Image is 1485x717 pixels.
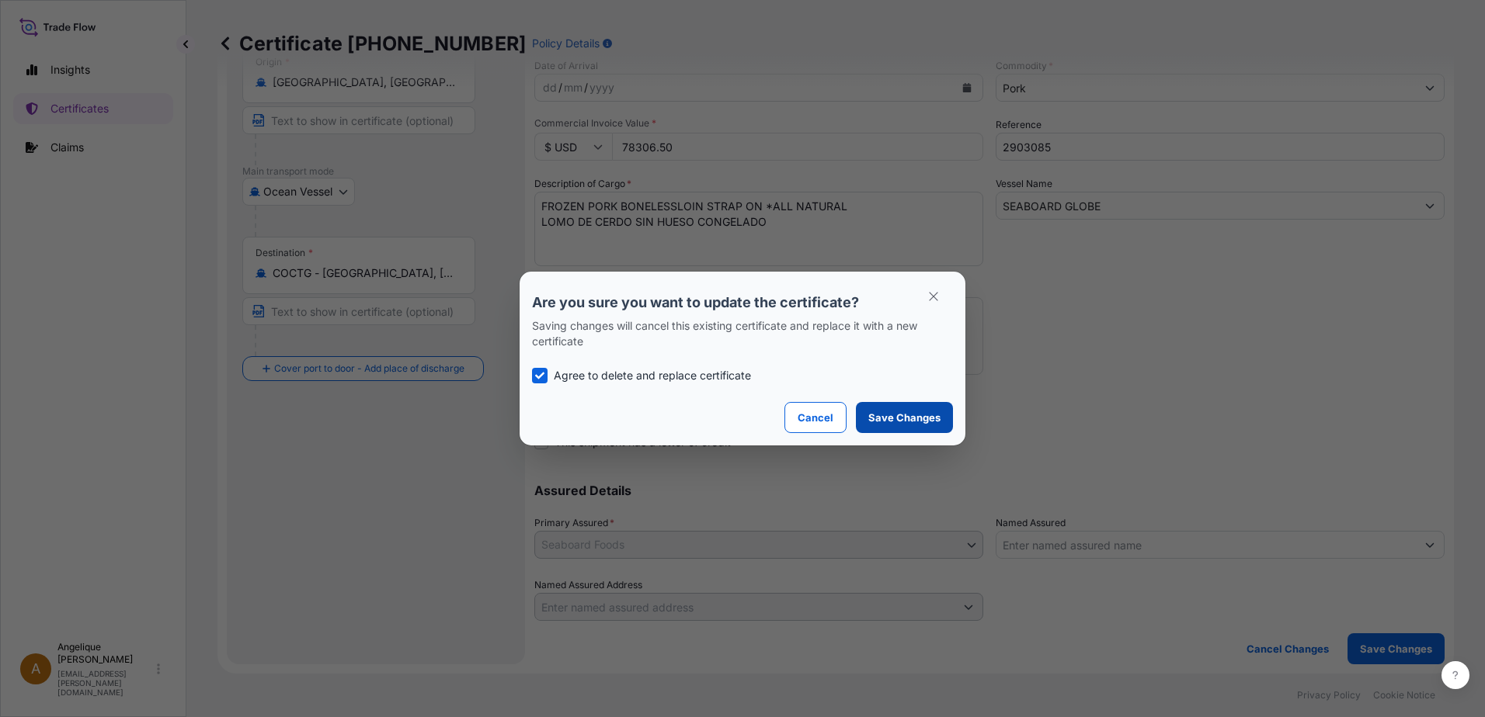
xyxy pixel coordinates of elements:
p: Cancel [798,410,833,425]
p: Save Changes [868,410,941,425]
button: Save Changes [856,402,953,433]
p: Are you sure you want to update the certificate? [532,293,953,312]
button: Cancel [784,402,847,433]
p: Saving changes will cancel this existing certificate and replace it with a new certificate [532,318,953,349]
p: Agree to delete and replace certificate [554,368,751,383]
